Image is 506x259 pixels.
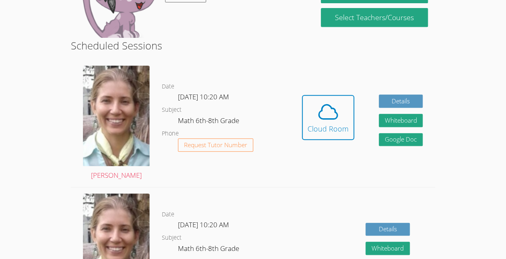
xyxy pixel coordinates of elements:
[178,243,241,257] dd: Math 6th-8th Grade
[308,123,349,134] div: Cloud Room
[379,114,423,127] button: Whiteboard
[379,133,423,146] a: Google Doc
[178,220,229,229] span: [DATE] 10:20 AM
[162,129,179,139] dt: Phone
[83,66,150,181] a: [PERSON_NAME]
[162,210,174,220] dt: Date
[379,95,423,108] a: Details
[321,8,428,27] a: Select Teachers/Courses
[162,233,182,243] dt: Subject
[178,115,241,129] dd: Math 6th-8th Grade
[366,242,410,255] button: Whiteboard
[184,142,247,148] span: Request Tutor Number
[178,92,229,101] span: [DATE] 10:20 AM
[178,138,253,152] button: Request Tutor Number
[71,38,435,53] h2: Scheduled Sessions
[302,95,354,140] button: Cloud Room
[162,82,174,92] dt: Date
[83,66,150,166] img: Screenshot%202024-09-06%20202226%20-%20Cropped.png
[366,223,410,236] a: Details
[162,105,182,115] dt: Subject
